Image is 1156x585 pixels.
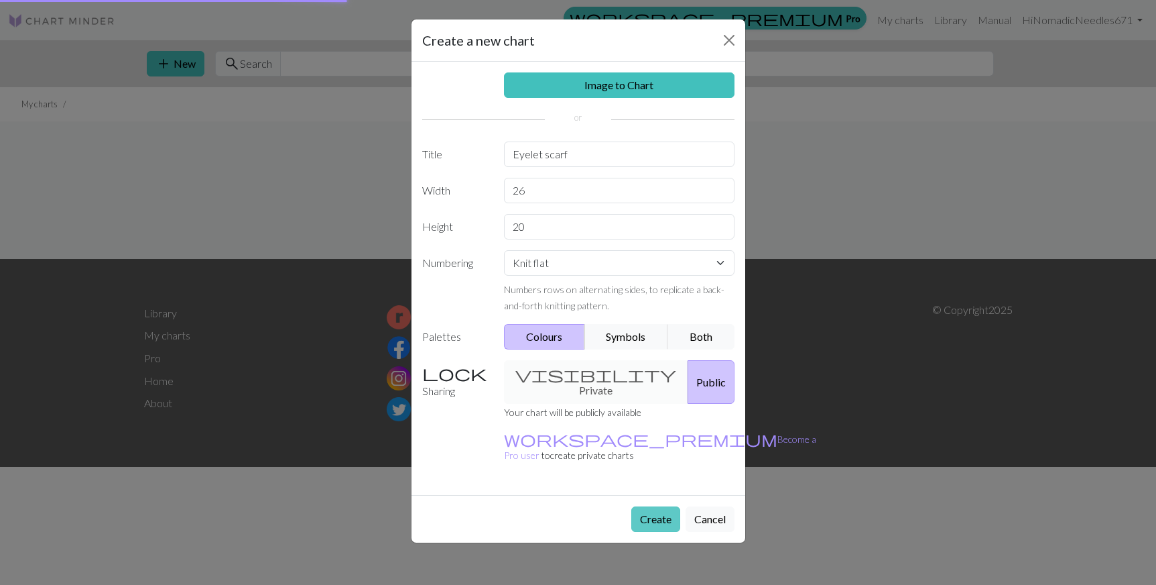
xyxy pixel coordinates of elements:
button: Public [688,360,734,404]
label: Numbering [414,250,497,313]
a: Become a Pro user [504,433,816,461]
button: Close [718,30,740,51]
button: Create [631,507,680,532]
label: Width [414,178,497,203]
button: Symbols [584,324,669,350]
label: Title [414,142,497,167]
small: to create private charts [504,433,816,461]
label: Height [414,214,497,240]
button: Cancel [686,507,734,532]
label: Sharing [414,360,497,404]
a: Image to Chart [504,72,734,98]
button: Both [667,324,734,350]
small: Your chart will be publicly available [504,407,641,418]
span: workspace_premium [504,429,777,448]
h5: Create a new chart [422,30,535,50]
small: Numbers rows on alternating sides, to replicate a back-and-forth knitting pattern. [504,284,724,311]
button: Colours [504,324,585,350]
label: Palettes [414,324,497,350]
